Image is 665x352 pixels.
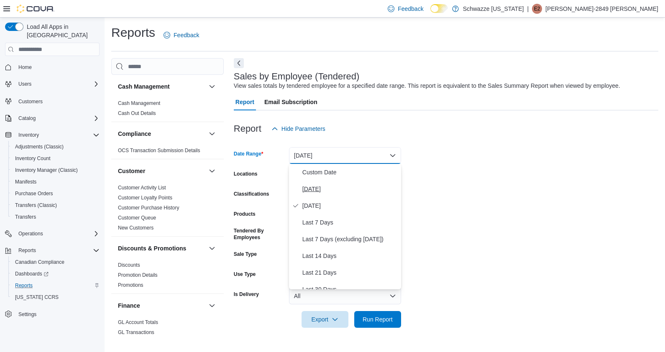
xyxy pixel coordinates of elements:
span: GL Account Totals [118,319,158,326]
button: Home [2,61,103,73]
button: Discounts & Promotions [207,243,217,253]
span: Adjustments (Classic) [15,143,64,150]
button: Adjustments (Classic) [8,141,103,153]
a: Customer Activity List [118,185,166,191]
a: OCS Transaction Submission Details [118,148,200,153]
a: Cash Out Details [118,110,156,116]
button: [DATE] [289,147,401,164]
a: Adjustments (Classic) [12,142,67,152]
span: Transfers (Classic) [12,200,100,210]
button: Transfers (Classic) [8,199,103,211]
span: Home [15,62,100,72]
input: Dark Mode [430,4,448,13]
span: Last 7 Days (excluding [DATE]) [302,234,398,244]
button: Catalog [2,112,103,124]
button: Finance [118,301,205,310]
h3: Customer [118,167,145,175]
label: Tendered By Employees [234,227,286,241]
h3: Report [234,124,261,134]
span: Report [235,94,254,110]
a: GL Transactions [118,329,154,335]
span: Discounts [118,262,140,268]
a: Feedback [384,0,427,17]
button: [US_STATE] CCRS [8,291,103,303]
span: Reports [15,282,33,289]
a: New Customers [118,225,153,231]
h3: Sales by Employee (Tendered) [234,71,360,82]
a: Customer Queue [118,215,156,221]
span: Catalog [15,113,100,123]
span: Catalog [18,115,36,122]
span: Purchase Orders [12,189,100,199]
label: Is Delivery [234,291,259,298]
span: Inventory Manager (Classic) [12,165,100,175]
button: Next [234,58,244,68]
a: Manifests [12,177,40,187]
button: Users [2,78,103,90]
h3: Compliance [118,130,151,138]
span: Promotion Details [118,272,158,278]
button: Reports [8,280,103,291]
button: Inventory [2,129,103,141]
span: Transfers [12,212,100,222]
button: Canadian Compliance [8,256,103,268]
a: Discounts [118,262,140,268]
span: Promotions [118,282,143,288]
button: Compliance [118,130,205,138]
div: Discounts & Promotions [111,260,224,293]
span: Email Subscription [264,94,317,110]
span: Load All Apps in [GEOGRAPHIC_DATA] [23,23,100,39]
a: Customer Purchase History [118,205,179,211]
span: OCS Transaction Submission Details [118,147,200,154]
a: Dashboards [12,269,52,279]
button: Operations [2,228,103,240]
span: Manifests [12,177,100,187]
h3: Finance [118,301,140,310]
p: [PERSON_NAME]-2849 [PERSON_NAME] [545,4,658,14]
a: Customers [15,97,46,107]
span: Customers [15,96,100,106]
span: Last 14 Days [302,251,398,261]
a: Reports [12,281,36,291]
span: Inventory Manager (Classic) [15,167,78,173]
button: All [289,288,401,304]
a: Inventory Count [12,153,54,163]
button: Hide Parameters [268,120,329,137]
span: Canadian Compliance [12,257,100,267]
button: Users [15,79,35,89]
a: Cash Management [118,100,160,106]
span: Reports [12,281,100,291]
label: Products [234,211,256,217]
button: Reports [15,245,39,255]
button: Manifests [8,176,103,188]
span: [US_STATE] CCRS [15,294,59,301]
div: Finance [111,317,224,341]
span: Hide Parameters [281,125,325,133]
div: Erik-2849 Southard [532,4,542,14]
span: E2 [534,4,540,14]
a: Feedback [160,27,202,43]
span: Last 30 Days [302,284,398,294]
span: Run Report [363,315,393,324]
a: Transfers [12,212,39,222]
span: Feedback [398,5,423,13]
button: Export [302,311,348,328]
button: Cash Management [118,82,205,91]
span: Reports [15,245,100,255]
a: Transfers (Classic) [12,200,60,210]
button: Customer [207,166,217,176]
div: Cash Management [111,98,224,122]
button: Settings [2,308,103,320]
span: Home [18,64,32,71]
span: Users [15,79,100,89]
span: Last 21 Days [302,268,398,278]
button: Compliance [207,129,217,139]
span: Reports [18,247,36,254]
span: Inventory [18,132,39,138]
span: Operations [15,229,100,239]
span: Users [18,81,31,87]
a: Canadian Compliance [12,257,68,267]
p: | [527,4,529,14]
